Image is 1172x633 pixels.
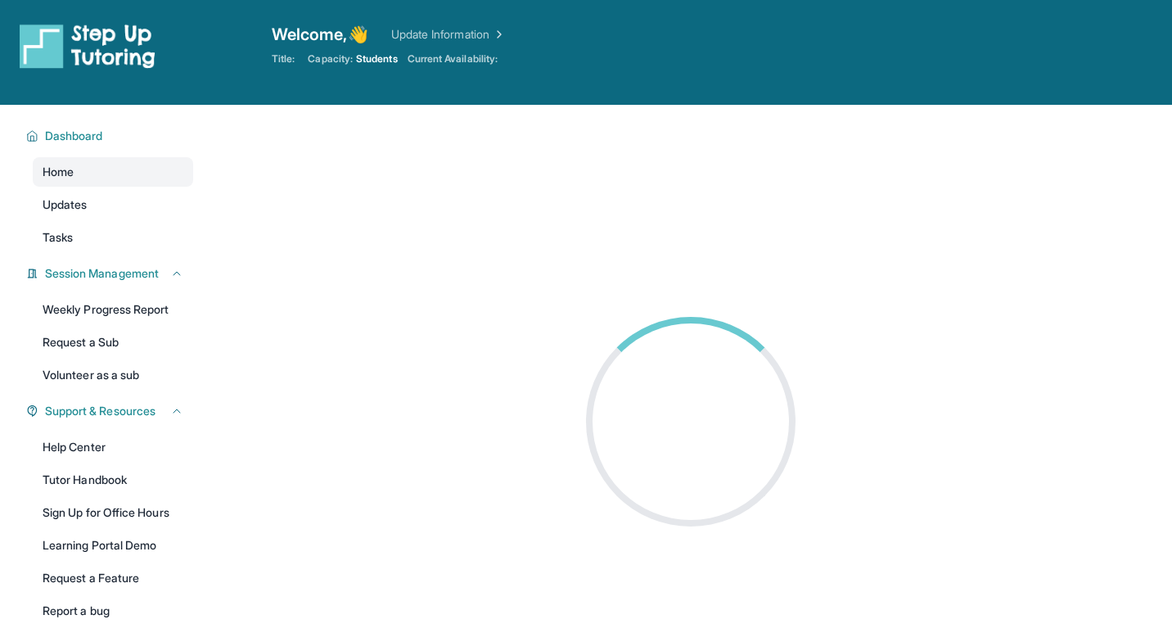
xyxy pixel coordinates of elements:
[356,52,398,66] span: Students
[38,265,183,282] button: Session Management
[33,295,193,324] a: Weekly Progress Report
[43,197,88,213] span: Updates
[38,128,183,144] button: Dashboard
[33,157,193,187] a: Home
[408,52,498,66] span: Current Availability:
[33,360,193,390] a: Volunteer as a sub
[33,465,193,495] a: Tutor Handbook
[272,23,368,46] span: Welcome, 👋
[33,563,193,593] a: Request a Feature
[45,128,103,144] span: Dashboard
[33,432,193,462] a: Help Center
[33,596,193,626] a: Report a bug
[33,223,193,252] a: Tasks
[20,23,156,69] img: logo
[43,229,73,246] span: Tasks
[45,403,156,419] span: Support & Resources
[33,328,193,357] a: Request a Sub
[45,265,159,282] span: Session Management
[33,190,193,219] a: Updates
[43,164,74,180] span: Home
[33,498,193,527] a: Sign Up for Office Hours
[33,531,193,560] a: Learning Portal Demo
[272,52,295,66] span: Title:
[38,403,183,419] button: Support & Resources
[391,26,506,43] a: Update Information
[489,26,506,43] img: Chevron Right
[308,52,353,66] span: Capacity:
